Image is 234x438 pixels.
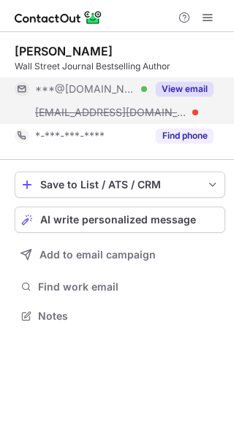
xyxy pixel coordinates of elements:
button: Add to email campaign [15,242,225,268]
div: [PERSON_NAME] [15,44,113,58]
button: Notes [15,306,225,326]
button: save-profile-one-click [15,172,225,198]
button: Find work email [15,277,225,297]
div: Wall Street Journal Bestselling Author [15,60,225,73]
span: ***@[DOMAIN_NAME] [35,82,136,96]
button: Reveal Button [156,128,214,143]
span: [EMAIL_ADDRESS][DOMAIN_NAME] [35,106,187,119]
div: Save to List / ATS / CRM [40,179,200,191]
img: ContactOut v5.3.10 [15,9,102,26]
button: Reveal Button [156,82,214,96]
span: Add to email campaign [39,249,156,261]
span: Find work email [38,280,219,293]
button: AI write personalized message [15,207,225,233]
span: Notes [38,310,219,323]
span: AI write personalized message [40,214,196,226]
